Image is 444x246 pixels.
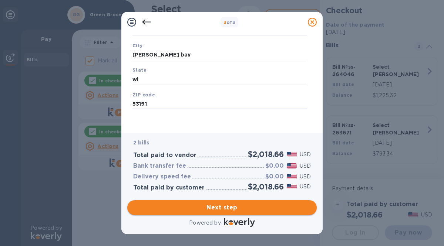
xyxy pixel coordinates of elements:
[133,203,311,212] span: Next step
[127,200,317,215] button: Next step
[300,173,311,181] p: USD
[287,174,297,179] img: USD
[132,74,307,85] input: Enter state
[248,182,284,191] h2: $2,018.66
[132,67,147,73] b: State
[300,183,311,191] p: USD
[248,150,284,159] h2: $2,018.66
[133,152,196,159] h3: Total paid to vendor
[287,152,297,157] img: USD
[133,184,205,191] h3: Total paid by customer
[224,218,255,227] img: Logo
[223,20,226,25] span: 3
[132,43,143,48] b: City
[265,163,284,170] h3: $0.00
[133,173,191,180] h3: Delivery speed fee
[132,99,307,110] input: Enter ZIP code
[300,151,311,158] p: USD
[287,184,297,189] img: USD
[287,163,297,168] img: USD
[265,173,284,180] h3: $0.00
[132,92,155,98] b: ZIP code
[133,140,149,146] b: 2 bills
[189,219,221,227] p: Powered by
[133,163,186,170] h3: Bank transfer fee
[223,20,236,25] b: of 3
[132,49,307,61] input: Enter city
[300,162,311,170] p: USD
